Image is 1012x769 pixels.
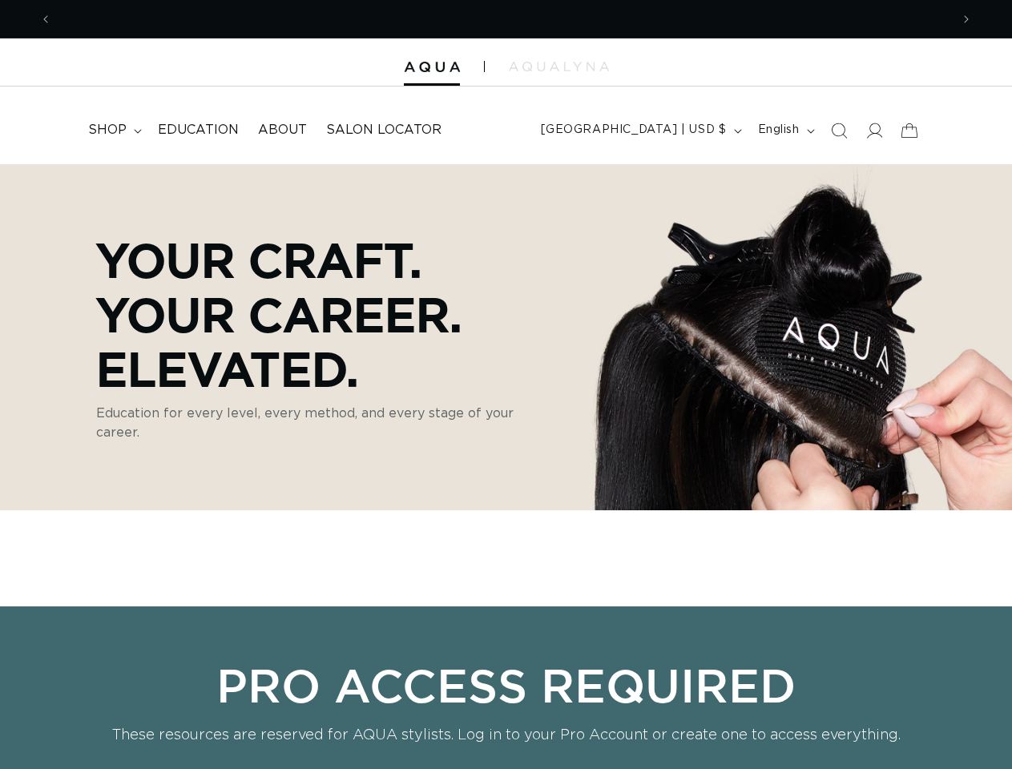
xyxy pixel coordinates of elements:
[111,725,902,746] p: These resources are reserved for AQUA stylists. Log in to your Pro Account or create one to acces...
[748,115,821,146] button: English
[258,122,307,139] span: About
[317,112,451,148] a: Salon Locator
[531,115,748,146] button: [GEOGRAPHIC_DATA] | USD $
[758,122,800,139] span: English
[79,112,148,148] summary: shop
[821,113,857,148] summary: Search
[248,112,317,148] a: About
[509,62,609,71] img: aqualyna.com
[96,232,553,396] p: Your Craft. Your Career. Elevated.
[111,658,902,712] p: Pro Access Required
[326,122,441,139] span: Salon Locator
[28,4,63,34] button: Previous announcement
[88,122,127,139] span: shop
[404,62,460,73] img: Aqua Hair Extensions
[158,122,239,139] span: Education
[148,112,248,148] a: Education
[541,122,727,139] span: [GEOGRAPHIC_DATA] | USD $
[96,404,553,442] p: Education for every level, every method, and every stage of your career.
[949,4,984,34] button: Next announcement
